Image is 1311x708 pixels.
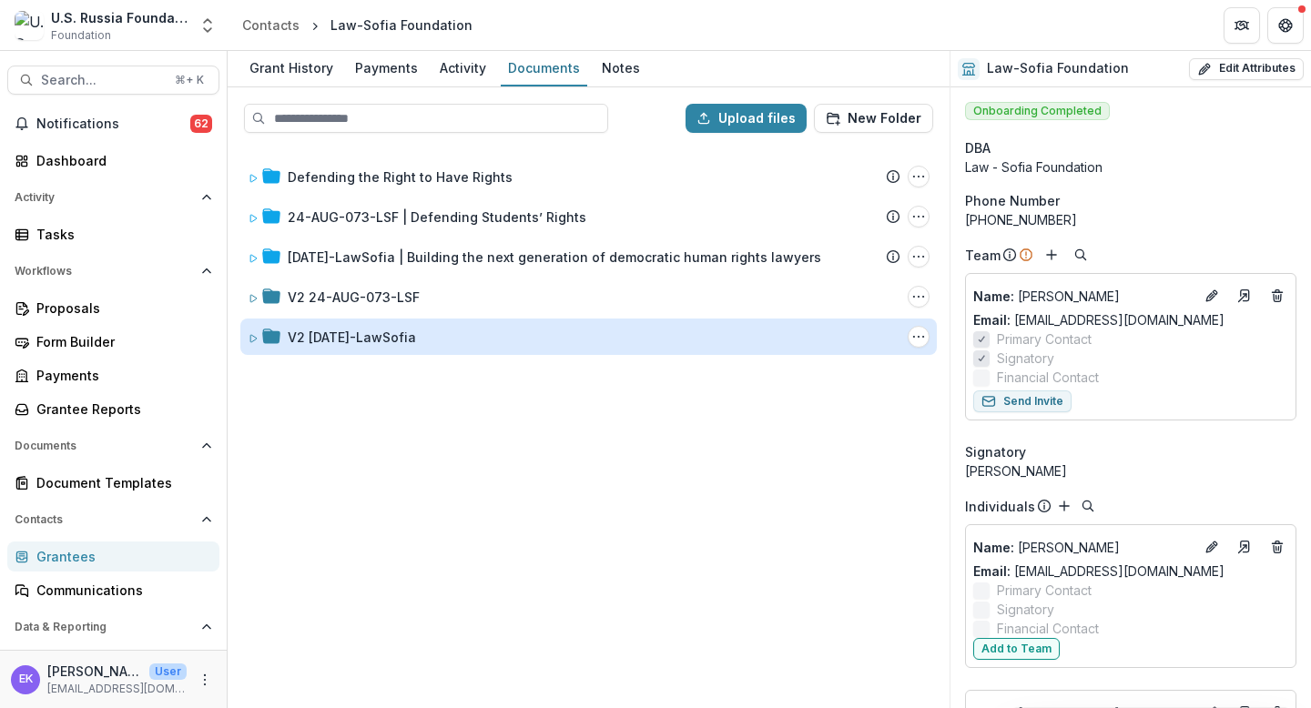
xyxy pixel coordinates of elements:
div: [DATE]-LawSofia | Building the next generation of democratic human rights lawyers24-AUG-134-LawSo... [240,238,937,275]
div: Payments [36,366,205,385]
div: Form Builder [36,332,205,351]
button: V2 24-AUG-073-LSF Options [908,286,930,308]
div: [PERSON_NAME] [965,461,1296,480]
div: Grantees [36,547,205,566]
p: [PERSON_NAME] [973,538,1194,557]
div: [PHONE_NUMBER] [965,210,1296,229]
button: Open entity switcher [195,7,220,44]
a: Grantees [7,541,219,571]
button: Upload files [686,104,807,133]
span: Data & Reporting [15,621,194,633]
div: Tasks [36,225,205,244]
span: Notifications [36,116,190,132]
a: Grant History [242,51,340,86]
button: Add [1053,495,1075,517]
button: V2 24-AUG-134-LawSofia Options [908,326,930,348]
button: 24-AUG-073-LSF | Defending Students’ Rights Options [908,206,930,228]
a: Name: [PERSON_NAME] [973,538,1194,557]
span: Primary Contact [997,329,1092,349]
button: Edit Attributes [1189,58,1304,80]
span: Contacts [15,513,194,526]
span: Foundation [51,27,111,44]
button: Search... [7,66,219,95]
span: Onboarding Completed [965,102,1110,120]
div: Emma K [19,673,33,685]
button: Search [1070,244,1092,266]
div: Communications [36,581,205,600]
a: Activity [432,51,493,86]
p: Team [965,246,1001,265]
button: Edit [1201,536,1223,558]
div: V2 24-AUG-073-LSFV2 24-AUG-073-LSF Options [240,278,937,315]
div: ⌘ + K [171,70,208,90]
a: Go to contact [1230,532,1259,561]
a: Documents [501,51,587,86]
span: Financial Contact [997,368,1099,387]
a: Dashboard [7,146,219,176]
button: More [194,669,216,691]
a: Proposals [7,293,219,323]
div: Law-Sofia Foundation [330,15,473,35]
div: Grantee Reports [36,400,205,419]
div: Defending the Right to Have RightsDefending the Right to Have Rights Options [240,158,937,195]
h2: Law-Sofia Foundation [987,61,1129,76]
nav: breadcrumb [235,12,480,38]
button: Open Activity [7,183,219,212]
button: Send Invite [973,390,1072,412]
span: Activity [15,191,194,204]
a: Email: [EMAIL_ADDRESS][DOMAIN_NAME] [973,561,1225,581]
span: 62 [190,115,212,133]
span: Documents [15,440,194,452]
div: U.S. Russia Foundation [51,8,188,27]
span: Signatory [965,442,1026,461]
div: Defending the Right to Have Rights [288,167,513,187]
span: Primary Contact [997,581,1092,600]
div: V2 [DATE]-LawSofia [288,328,416,347]
button: Deletes [1266,536,1288,558]
div: [DATE]-LawSofia | Building the next generation of democratic human rights lawyers [288,248,821,267]
div: Activity [432,55,493,81]
p: Individuals [965,497,1035,516]
p: [PERSON_NAME] [973,287,1194,306]
button: Partners [1224,7,1260,44]
button: Search [1077,495,1099,517]
p: User [149,663,187,680]
div: Notes [595,55,647,81]
a: Name: [PERSON_NAME] [973,287,1194,306]
button: New Folder [814,104,933,133]
p: [PERSON_NAME] [47,662,142,681]
a: Payments [348,51,425,86]
span: Signatory [997,600,1054,619]
a: Payments [7,360,219,390]
a: Grantee Reports [7,394,219,424]
span: Phone Number [965,191,1060,210]
div: 24-AUG-073-LSF | Defending Students’ Rights24-AUG-073-LSF | Defending Students’ Rights Options [240,198,937,235]
button: 24-AUG-134-LawSofia | Building the next generation of democratic human rights lawyers Options [908,246,930,268]
button: Deletes [1266,285,1288,307]
a: Document Templates [7,468,219,498]
p: [EMAIL_ADDRESS][DOMAIN_NAME] [47,681,187,697]
button: Add to Team [973,638,1060,660]
button: Get Help [1267,7,1304,44]
span: DBA [965,138,991,157]
div: Contacts [242,15,300,35]
span: Name : [973,540,1014,555]
div: V2 [DATE]-LawSofiaV2 24-AUG-134-LawSofia Options [240,319,937,355]
a: Dashboard [7,649,219,679]
span: Workflows [15,265,194,278]
div: V2 24-AUG-073-LSF [288,288,420,307]
div: Document Templates [36,473,205,492]
div: Grant History [242,55,340,81]
div: Payments [348,55,425,81]
div: Law - Sofia Foundation [965,157,1296,177]
span: Search... [41,73,164,88]
button: Edit [1201,285,1223,307]
div: 24-AUG-073-LSF | Defending Students’ Rights [288,207,586,227]
a: Form Builder [7,327,219,357]
a: Tasks [7,219,219,249]
div: Dashboard [36,151,205,170]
